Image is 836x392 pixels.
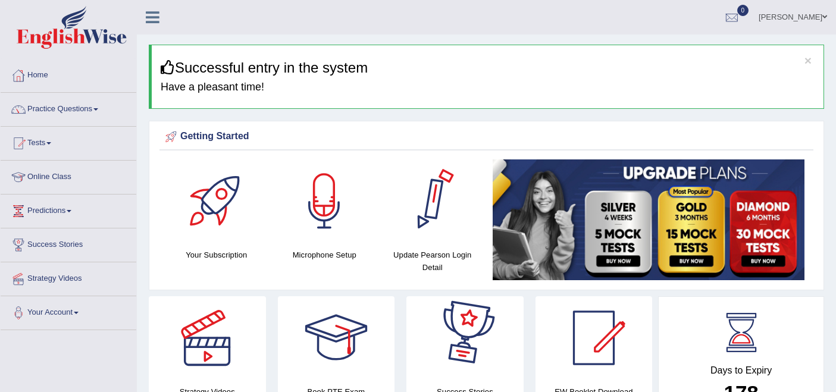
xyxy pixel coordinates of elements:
img: small5.jpg [493,159,805,280]
h4: Days to Expiry [672,365,810,376]
a: Home [1,59,136,89]
h4: Microphone Setup [277,249,373,261]
a: Predictions [1,195,136,224]
a: Practice Questions [1,93,136,123]
a: Online Class [1,161,136,190]
h4: Update Pearson Login Detail [384,249,481,274]
h4: Your Subscription [168,249,265,261]
button: × [804,54,812,67]
a: Your Account [1,296,136,326]
span: 0 [737,5,749,16]
h3: Successful entry in the system [161,60,815,76]
a: Tests [1,127,136,156]
a: Success Stories [1,228,136,258]
a: Strategy Videos [1,262,136,292]
h4: Have a pleasant time! [161,81,815,93]
div: Getting Started [162,128,810,146]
